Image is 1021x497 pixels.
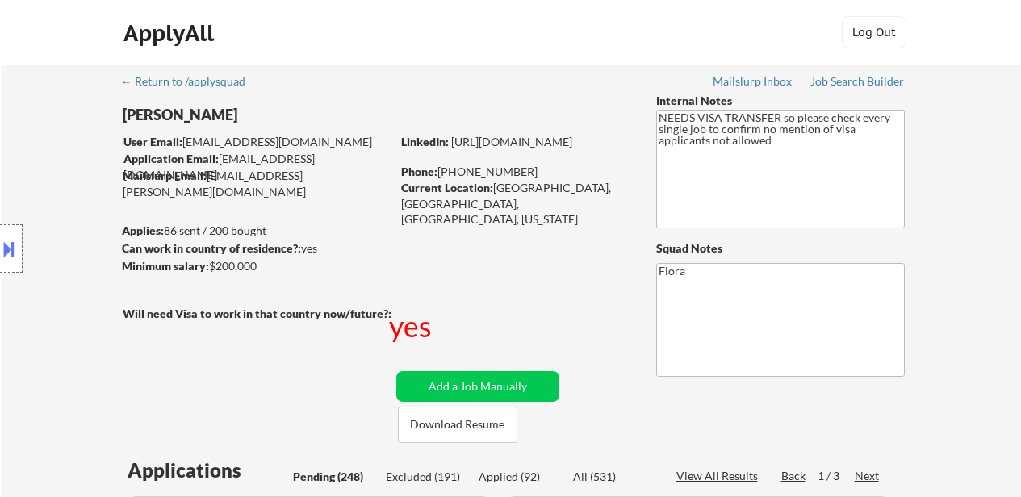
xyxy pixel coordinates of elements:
[396,371,559,402] button: Add a Job Manually
[386,469,467,485] div: Excluded (191)
[810,75,905,91] a: Job Search Builder
[401,135,449,148] strong: LinkedIn:
[713,76,793,87] div: Mailslurp Inbox
[128,461,287,480] div: Applications
[451,135,572,148] a: [URL][DOMAIN_NAME]
[293,469,374,485] div: Pending (248)
[573,469,654,485] div: All (531)
[401,180,630,228] div: [GEOGRAPHIC_DATA], [GEOGRAPHIC_DATA], [GEOGRAPHIC_DATA], [US_STATE]
[676,468,763,484] div: View All Results
[121,75,261,91] a: ← Return to /applysquad
[121,76,261,87] div: ← Return to /applysquad
[401,164,630,180] div: [PHONE_NUMBER]
[401,165,437,178] strong: Phone:
[713,75,793,91] a: Mailslurp Inbox
[401,181,493,194] strong: Current Location:
[855,468,881,484] div: Next
[123,19,219,47] div: ApplyAll
[398,407,517,443] button: Download Resume
[842,16,906,48] button: Log Out
[818,468,855,484] div: 1 / 3
[810,76,905,87] div: Job Search Builder
[389,306,435,346] div: yes
[656,240,905,257] div: Squad Notes
[656,93,905,109] div: Internal Notes
[781,468,807,484] div: Back
[479,469,559,485] div: Applied (92)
